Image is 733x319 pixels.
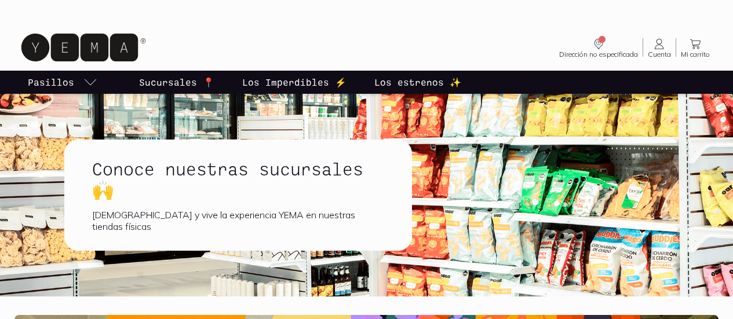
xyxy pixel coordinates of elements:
[139,75,214,89] p: Sucursales 📍
[559,51,638,58] span: Dirección no especificada
[242,75,347,89] p: Los Imperdibles ⚡️
[374,75,461,89] p: Los estrenos ✨
[555,37,643,58] a: Dirección no especificada
[643,37,676,58] a: Cuenta
[64,140,449,251] a: Conoce nuestras sucursales 🙌[DEMOGRAPHIC_DATA] y vive la experiencia YEMA en nuestras tiendas fís...
[137,71,217,94] a: Sucursales 📍
[372,71,464,94] a: Los estrenos ✨
[676,37,714,58] a: Mi carrito
[240,71,349,94] a: Los Imperdibles ⚡️
[92,158,384,200] h1: Conoce nuestras sucursales 🙌
[92,209,384,232] div: [DEMOGRAPHIC_DATA] y vive la experiencia YEMA en nuestras tiendas físicas
[648,51,671,58] span: Cuenta
[25,71,100,94] a: pasillo-todos-link
[681,51,710,58] span: Mi carrito
[28,75,74,89] p: Pasillos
